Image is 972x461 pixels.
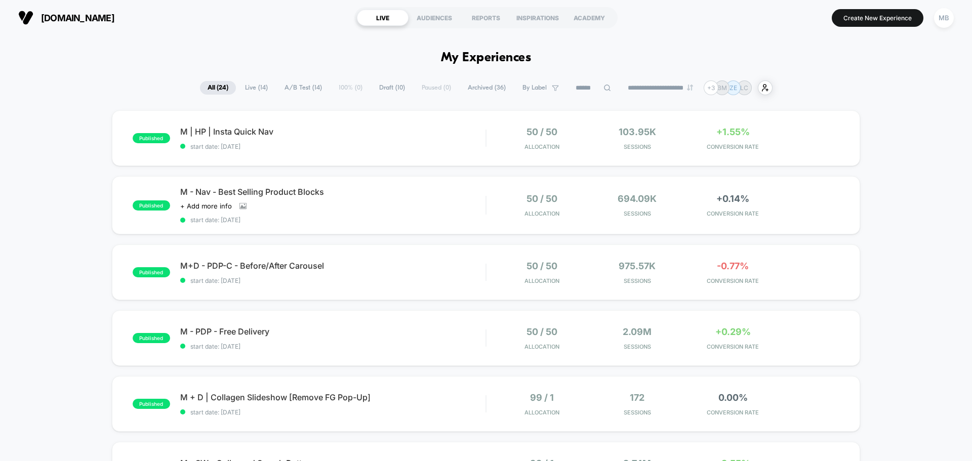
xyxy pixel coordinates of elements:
span: +1.55% [716,127,750,137]
span: M + D | Collagen Slideshow [Remove FG Pop-Up] [180,392,485,402]
span: Allocation [524,277,559,284]
h1: My Experiences [441,51,532,65]
div: REPORTS [460,10,512,26]
span: CONVERSION RATE [687,343,778,350]
span: 103.95k [619,127,656,137]
span: 172 [630,392,644,403]
span: published [133,267,170,277]
span: CONVERSION RATE [687,210,778,217]
span: Archived ( 36 ) [460,81,513,95]
span: 50 / 50 [526,326,557,337]
span: published [133,333,170,343]
span: A/B Test ( 14 ) [277,81,330,95]
span: Sessions [592,409,683,416]
span: Allocation [524,409,559,416]
span: published [133,200,170,211]
img: Visually logo [18,10,33,25]
span: M | HP | Insta Quick Nav [180,127,485,137]
span: start date: [DATE] [180,408,485,416]
span: 99 / 1 [530,392,554,403]
div: AUDIENCES [409,10,460,26]
div: ACADEMY [563,10,615,26]
p: LC [740,84,748,92]
span: [DOMAIN_NAME] [41,13,114,23]
span: Allocation [524,210,559,217]
span: start date: [DATE] [180,277,485,284]
p: ZE [730,84,737,92]
span: Sessions [592,277,683,284]
span: Draft ( 10 ) [372,81,413,95]
div: MB [934,8,954,28]
span: Sessions [592,143,683,150]
span: start date: [DATE] [180,143,485,150]
span: 50 / 50 [526,261,557,271]
span: Sessions [592,343,683,350]
span: + Add more info [180,202,232,210]
span: CONVERSION RATE [687,409,778,416]
button: MB [931,8,957,28]
button: Create New Experience [832,9,923,27]
span: start date: [DATE] [180,343,485,350]
span: published [133,133,170,143]
span: Sessions [592,210,683,217]
span: All ( 24 ) [200,81,236,95]
span: M+D - PDP-C - Before/After Carousel [180,261,485,271]
span: 50 / 50 [526,193,557,204]
span: 694.09k [618,193,657,204]
span: M - Nav - Best Selling Product Blocks [180,187,485,197]
span: +0.14% [716,193,749,204]
span: -0.77% [717,261,749,271]
span: Allocation [524,143,559,150]
div: LIVE [357,10,409,26]
button: [DOMAIN_NAME] [15,10,117,26]
span: 0.00% [718,392,748,403]
span: CONVERSION RATE [687,277,778,284]
div: + 3 [704,80,718,95]
span: 975.57k [619,261,656,271]
span: CONVERSION RATE [687,143,778,150]
img: end [687,85,693,91]
span: start date: [DATE] [180,216,485,224]
span: M - PDP - Free Delivery [180,326,485,337]
span: Allocation [524,343,559,350]
span: By Label [522,84,547,92]
span: published [133,399,170,409]
p: BM [717,84,727,92]
span: 50 / 50 [526,127,557,137]
span: +0.29% [715,326,751,337]
div: INSPIRATIONS [512,10,563,26]
span: Live ( 14 ) [237,81,275,95]
span: 2.09M [623,326,652,337]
